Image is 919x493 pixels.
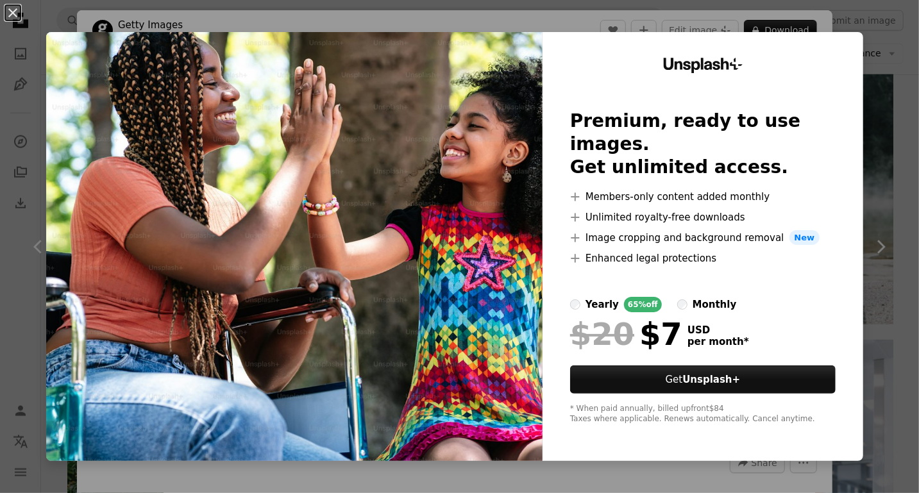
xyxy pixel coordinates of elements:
span: $20 [570,317,634,351]
li: Enhanced legal protections [570,251,836,266]
span: per month * [687,336,749,347]
input: yearly65%off [570,299,580,310]
li: Members-only content added monthly [570,189,836,205]
div: $7 [570,317,682,351]
input: monthly [677,299,687,310]
span: USD [687,324,749,336]
div: * When paid annually, billed upfront $84 Taxes where applicable. Renews automatically. Cancel any... [570,404,836,424]
div: 65% off [624,297,662,312]
button: GetUnsplash+ [570,365,836,394]
li: Unlimited royalty-free downloads [570,210,836,225]
div: monthly [693,297,737,312]
li: Image cropping and background removal [570,230,836,246]
strong: Unsplash+ [682,374,740,385]
span: New [789,230,820,246]
div: yearly [586,297,619,312]
h2: Premium, ready to use images. Get unlimited access. [570,110,836,179]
